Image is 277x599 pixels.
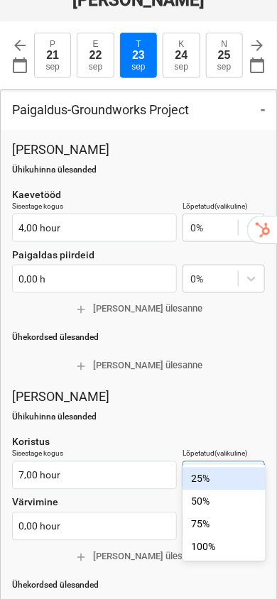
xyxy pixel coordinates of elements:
p: Värvimine [12,495,265,510]
div: N [221,39,227,49]
p: Ühikuhinna ülesanded [12,412,265,424]
input: Sisesta kogus, hour [12,461,177,490]
div: sep [46,62,60,72]
div: 75% [183,513,265,536]
p: [PERSON_NAME] [12,389,265,406]
div: 100% [183,536,265,559]
div: 50% [183,490,265,513]
span: add [75,361,87,373]
button: K24sep [163,33,200,78]
p: Sisestage kogus [12,202,177,214]
span: - [261,102,265,117]
div: 22 [89,49,102,62]
div: E [93,39,99,49]
button: [PERSON_NAME] ülesanne [12,299,265,321]
div: K [178,39,184,49]
div: 23 [132,49,145,62]
input: Sisesta kogus, h [12,265,177,293]
div: 25 [218,49,231,62]
p: [PERSON_NAME] [12,141,265,158]
button: [PERSON_NAME] ülesanne [12,356,265,378]
button: [PERSON_NAME] ülesanne [12,546,265,568]
p: Koristus [12,435,265,449]
span: [PERSON_NAME] ülesanne [18,302,259,318]
p: Ühikuhinna ülesanded [12,164,265,176]
span: add [75,551,87,564]
p: Ühekordsed ülesanded [12,580,265,592]
div: sep [175,62,188,72]
span: [PERSON_NAME] ülesanne [18,358,259,375]
div: sep [217,62,231,72]
p: Kaevetööd [12,187,265,202]
div: sep [89,62,102,72]
button: N25sep [206,33,243,78]
input: Sisesta kogus, hour [12,512,177,541]
div: Lõpetatud (valikuline) [183,202,265,211]
p: Sisestage kogus [12,449,177,461]
div: sep [131,62,145,72]
div: 25% [183,468,265,490]
span: add [75,304,87,317]
div: 21 [46,49,59,62]
span: [PERSON_NAME] ülesanne [18,549,259,566]
p: Paigaldas piirdeid [12,248,265,262]
button: T23sep [120,33,157,78]
div: 24 [175,49,188,62]
div: T [136,39,141,49]
p: Ühekordsed ülesanded [12,332,265,344]
span: arrow_forward [249,37,266,54]
p: Paigaldus - Groundworks Project [12,101,189,119]
div: P [50,39,55,49]
div: Lõpetatud (valikuline) [183,449,265,458]
span: arrow_back [11,37,28,54]
button: E22sep [77,33,114,78]
input: Sisesta kogus, hour [12,214,177,242]
button: P21sep [34,33,71,78]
